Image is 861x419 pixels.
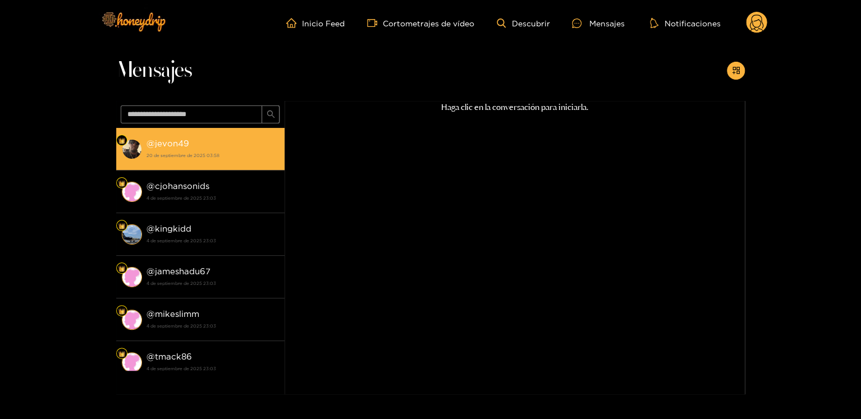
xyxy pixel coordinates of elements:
img: conversación [122,224,142,245]
font: tmack86 [155,352,192,361]
font: @ [146,266,155,276]
span: buscar [267,110,275,119]
font: 4 de septiembre de 2025 23:03 [146,238,216,243]
font: jevon49 [155,139,189,148]
font: @kingkidd [146,224,191,233]
font: Mensajes [589,19,624,27]
img: Nivel de ventilador [118,351,125,357]
font: Mensajes [116,59,192,82]
img: conversación [122,267,142,287]
font: Descubrir [511,19,549,27]
font: 4 de septiembre de 2025 23:03 [146,281,216,286]
font: 4 de septiembre de 2025 23:03 [146,324,216,328]
button: agregar a la tienda de aplicaciones [727,62,745,80]
button: Notificaciones [647,17,723,29]
font: @mikeslimm [146,309,199,319]
a: Descubrir [497,19,549,28]
img: Nivel de ventilador [118,308,125,315]
img: conversación [122,352,142,372]
span: cámara de vídeo [367,18,383,28]
img: Nivel de ventilador [118,137,125,144]
img: conversación [122,182,142,202]
a: Inicio Feed [286,18,345,28]
img: conversación [122,310,142,330]
img: Nivel de ventilador [118,180,125,187]
button: buscar [262,105,280,123]
a: Cortometrajes de vídeo [367,18,474,28]
span: agregar a la tienda de aplicaciones [732,66,740,76]
font: Inicio Feed [302,19,345,27]
font: jameshadu67 [155,266,210,276]
span: hogar [286,18,302,28]
font: 4 de septiembre de 2025 23:03 [146,366,216,371]
font: @cjohansonids [146,181,209,191]
font: Haga clic en la conversación para iniciarla. [441,102,588,112]
font: 4 de septiembre de 2025 23:03 [146,196,216,200]
img: Nivel de ventilador [118,223,125,229]
font: 20 de septiembre de 2025 03:58 [146,153,219,158]
font: @ [146,139,155,148]
img: Nivel de ventilador [118,265,125,272]
font: Notificaciones [664,19,720,27]
img: conversación [122,139,142,159]
font: @ [146,352,155,361]
font: Cortometrajes de vídeo [383,19,474,27]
